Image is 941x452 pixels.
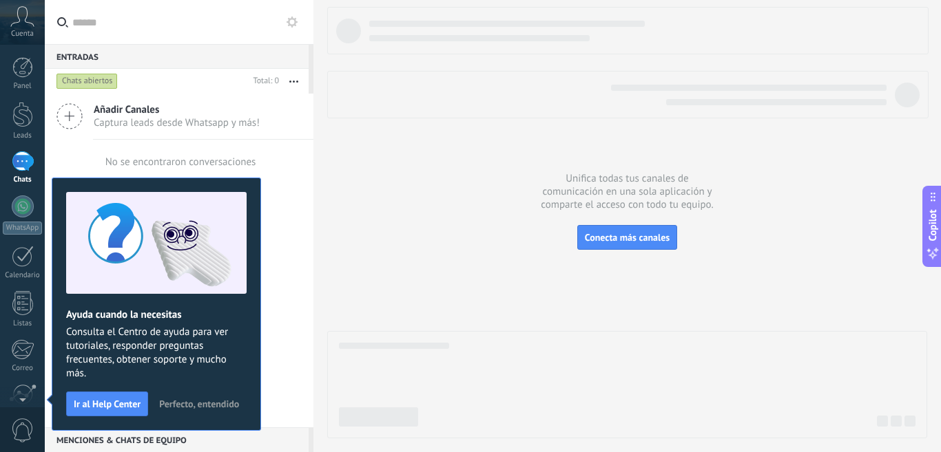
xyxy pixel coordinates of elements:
[94,116,260,129] span: Captura leads desde Whatsapp y más!
[105,155,256,169] div: No se encontraron conversaciones
[3,82,43,91] div: Panel
[3,364,43,373] div: Correo
[159,399,239,409] span: Perfecto, entendido
[94,103,260,116] span: Añadir Canales
[3,271,43,280] div: Calendario
[3,222,42,235] div: WhatsApp
[66,391,148,416] button: Ir al Help Center
[11,30,34,39] span: Cuenta
[248,74,279,88] div: Total: 0
[926,209,940,241] span: Copilot
[3,175,43,184] div: Chats
[3,131,43,140] div: Leads
[56,73,118,89] div: Chats abiertos
[585,231,670,244] span: Conecta más canales
[45,427,309,452] div: Menciones & Chats de equipo
[153,394,245,414] button: Perfecto, entendido
[577,225,677,250] button: Conecta más canales
[45,44,309,69] div: Entradas
[66,325,247,380] span: Consulta el Centro de ayuda para ver tutoriales, responder preguntas frecuentes, obtener soporte ...
[74,399,141,409] span: Ir al Help Center
[66,308,247,321] h2: Ayuda cuando la necesitas
[3,319,43,328] div: Listas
